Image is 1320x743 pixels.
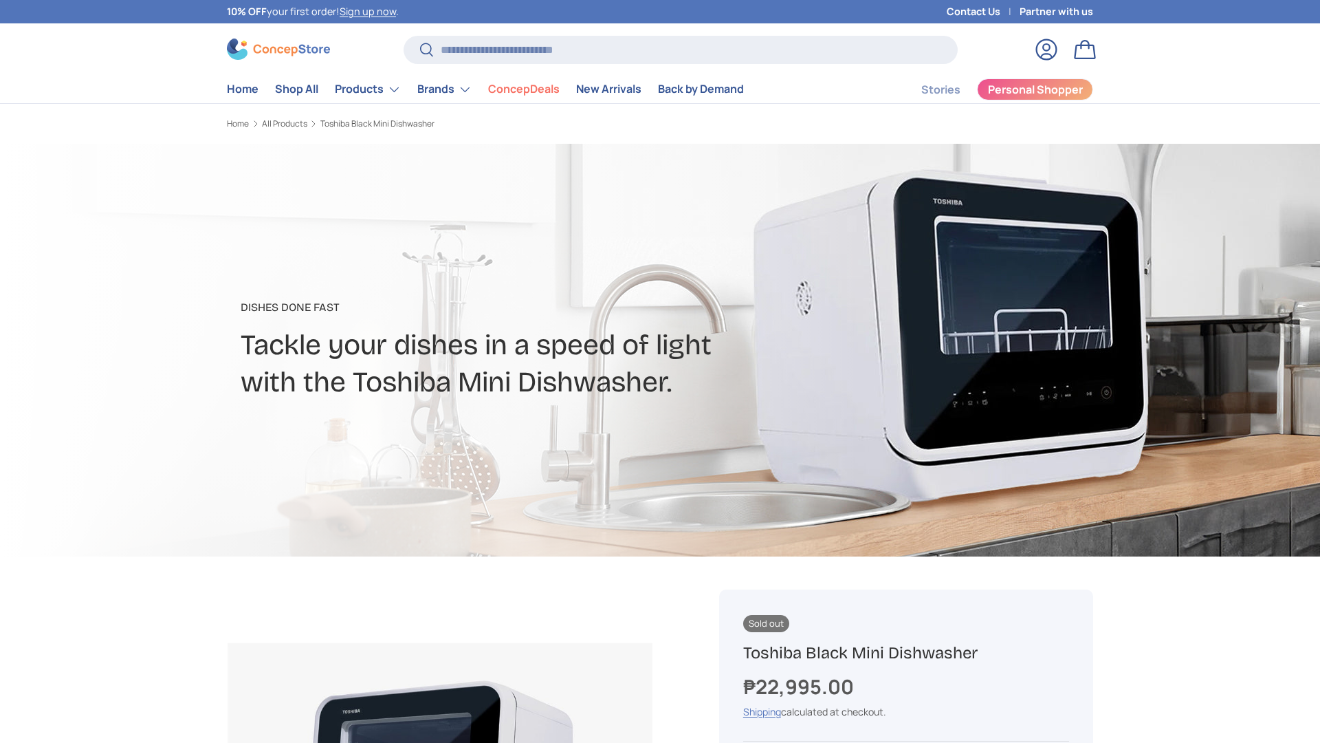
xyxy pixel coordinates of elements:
[227,5,267,18] strong: 10% OFF
[921,76,960,103] a: Stories
[227,118,686,130] nav: Breadcrumbs
[988,84,1083,95] span: Personal Shopper
[488,76,560,103] a: ConcepDeals
[227,120,249,128] a: Home
[340,5,396,18] a: Sign up now
[241,299,769,316] p: Dishes Done Fast​
[743,673,857,700] strong: ₱22,995.00
[1020,4,1093,19] a: Partner with us
[227,76,744,103] nav: Primary
[227,4,399,19] p: your first order! .
[743,615,789,632] span: Sold out
[658,76,744,103] a: Back by Demand
[227,76,258,103] a: Home
[409,76,480,103] summary: Brands
[743,643,1069,664] h1: Toshiba Black Mini Dishwasher
[335,76,401,103] a: Products
[262,120,307,128] a: All Products
[227,39,330,60] img: ConcepStore
[743,704,1069,719] div: calculated at checkout.
[743,705,781,718] a: Shipping
[275,76,318,103] a: Shop All
[947,4,1020,19] a: Contact Us
[977,78,1093,100] a: Personal Shopper
[888,76,1093,103] nav: Secondary
[241,327,769,401] h2: Tackle your dishes in a speed of light with the Toshiba Mini Dishwasher.
[576,76,641,103] a: New Arrivals
[327,76,409,103] summary: Products
[417,76,472,103] a: Brands
[320,120,434,128] a: Toshiba Black Mini Dishwasher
